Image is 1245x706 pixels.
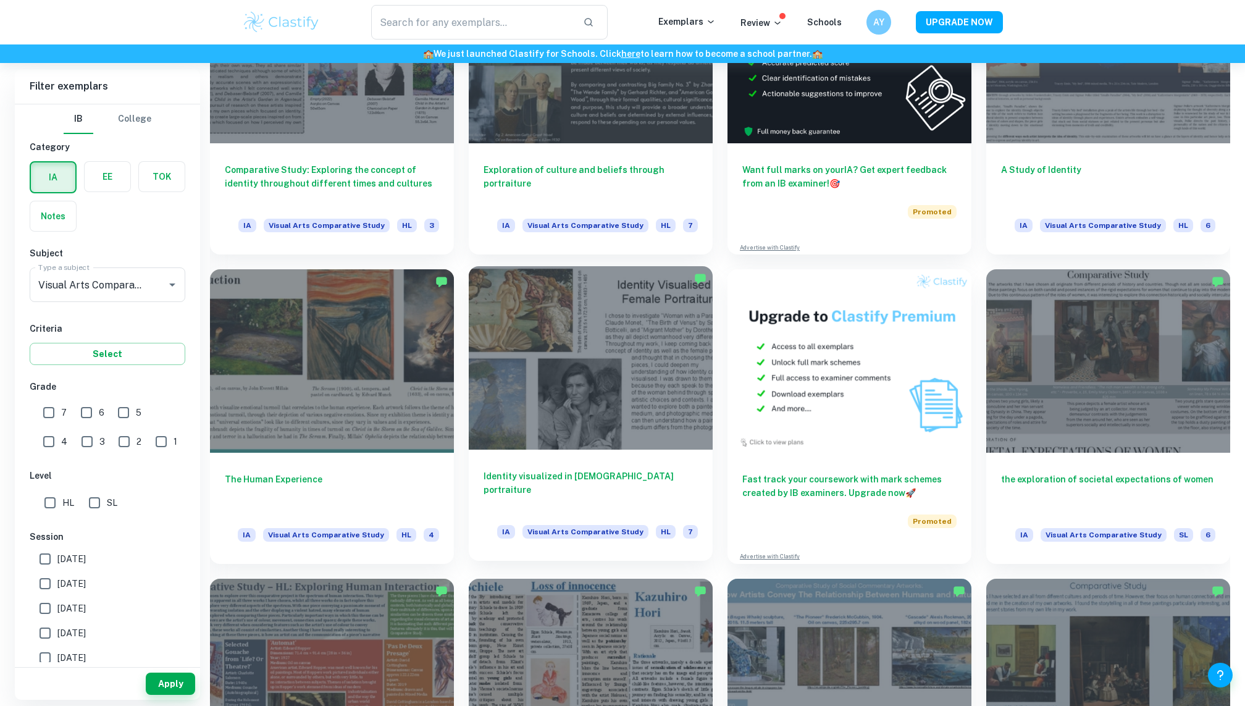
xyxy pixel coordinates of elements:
span: [DATE] [57,602,86,615]
button: IA [31,162,75,192]
h6: Comparative Study: Exploring the concept of identity throughout different times and cultures [225,163,439,204]
button: TOK [139,162,185,191]
button: Open [164,276,181,293]
a: Advertise with Clastify [740,552,800,561]
span: 6 [1201,219,1215,232]
span: HL [656,525,676,539]
span: IA [1015,219,1033,232]
span: 2 [136,435,141,448]
span: HL [396,528,416,542]
img: Marked [694,585,706,597]
h6: the exploration of societal expectations of women [1001,473,1215,513]
span: Visual Arts Comparative Study [264,219,390,232]
span: HL [1173,219,1193,232]
span: IA [497,525,515,539]
img: Marked [435,585,448,597]
h6: Filter exemplars [15,69,200,104]
button: UPGRADE NOW [916,11,1003,33]
button: Apply [146,673,195,695]
span: IA [238,528,256,542]
span: 7 [61,406,67,419]
span: 3 [424,219,439,232]
p: Review [740,16,782,30]
h6: Fast track your coursework with mark schemes created by IB examiners. Upgrade now [742,473,957,500]
img: Marked [1212,585,1224,597]
span: 🎯 [829,179,840,188]
h6: Category [30,140,185,154]
button: AY [866,10,891,35]
div: Filter type choice [64,104,151,134]
h6: Subject [30,246,185,260]
button: College [118,104,151,134]
span: 🏫 [812,49,823,59]
h6: Want full marks on your IA ? Get expert feedback from an IB examiner! [742,163,957,190]
button: Notes [30,201,76,231]
span: [DATE] [57,651,86,665]
h6: Session [30,530,185,544]
button: Help and Feedback [1208,663,1233,687]
img: Marked [435,275,448,288]
img: Marked [694,272,706,285]
span: 7 [683,525,698,539]
span: 6 [1201,528,1215,542]
span: HL [62,496,74,510]
span: IA [1015,528,1033,542]
h6: Grade [30,380,185,393]
span: SL [1174,528,1193,542]
a: Schools [807,17,842,27]
span: Visual Arts Comparative Study [263,528,389,542]
h6: We just launched Clastify for Schools. Click to learn how to become a school partner. [2,47,1243,61]
span: [DATE] [57,577,86,590]
h6: Exploration of culture and beliefs through portraiture [484,163,698,204]
span: [DATE] [57,552,86,566]
span: 1 [174,435,177,448]
img: Marked [1212,275,1224,288]
span: 🏫 [423,49,434,59]
label: Type a subject [38,262,90,272]
img: Thumbnail [727,269,971,452]
button: EE [85,162,130,191]
span: 4 [61,435,67,448]
button: Select [30,343,185,365]
h6: Level [30,469,185,482]
h6: A Study of Identity [1001,163,1215,204]
h6: The Human Experience [225,473,439,513]
span: 3 [99,435,105,448]
span: Promoted [908,515,957,528]
h6: AY [872,15,886,29]
span: 4 [424,528,439,542]
span: 7 [683,219,698,232]
input: Search for any exemplars... [371,5,573,40]
p: Exemplars [658,15,716,28]
img: Clastify logo [242,10,321,35]
a: Advertise with Clastify [740,243,800,252]
span: 🚀 [905,488,916,498]
a: The Human ExperienceIAVisual Arts Comparative StudyHL4 [210,269,454,563]
span: Visual Arts Comparative Study [1040,219,1166,232]
span: Promoted [908,205,957,219]
span: Visual Arts Comparative Study [522,525,648,539]
span: 5 [136,406,141,419]
a: here [621,49,640,59]
span: [DATE] [57,626,86,640]
span: HL [397,219,417,232]
span: IA [497,219,515,232]
span: Visual Arts Comparative Study [522,219,648,232]
span: SL [107,496,117,510]
span: Visual Arts Comparative Study [1041,528,1167,542]
span: HL [656,219,676,232]
h6: Criteria [30,322,185,335]
a: the exploration of societal expectations of womenIAVisual Arts Comparative StudySL6 [986,269,1230,563]
a: Identity visualized in [DEMOGRAPHIC_DATA] portraitureIAVisual Arts Comparative StudyHL7 [469,269,713,563]
span: 6 [99,406,104,419]
span: IA [238,219,256,232]
button: IB [64,104,93,134]
img: Marked [953,585,965,597]
h6: Identity visualized in [DEMOGRAPHIC_DATA] portraiture [484,469,698,510]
